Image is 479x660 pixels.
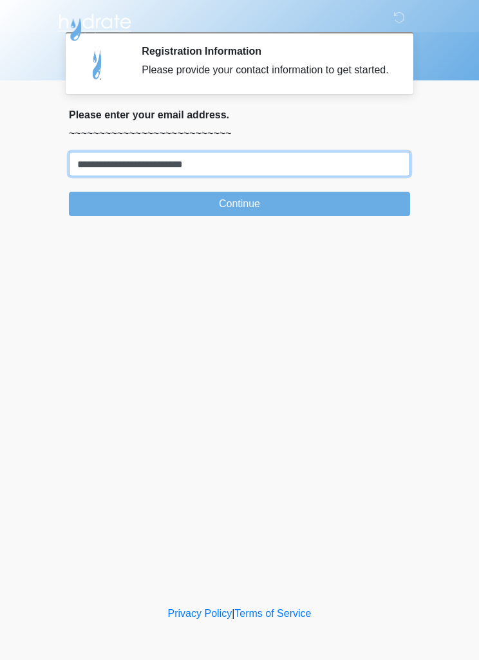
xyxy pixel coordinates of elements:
[79,45,117,84] img: Agent Avatar
[69,192,410,216] button: Continue
[234,608,311,619] a: Terms of Service
[142,62,391,78] div: Please provide your contact information to get started.
[232,608,234,619] a: |
[168,608,232,619] a: Privacy Policy
[56,10,133,42] img: Hydrate IV Bar - Chandler Logo
[69,109,410,121] h2: Please enter your email address.
[69,126,410,142] p: ~~~~~~~~~~~~~~~~~~~~~~~~~~~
